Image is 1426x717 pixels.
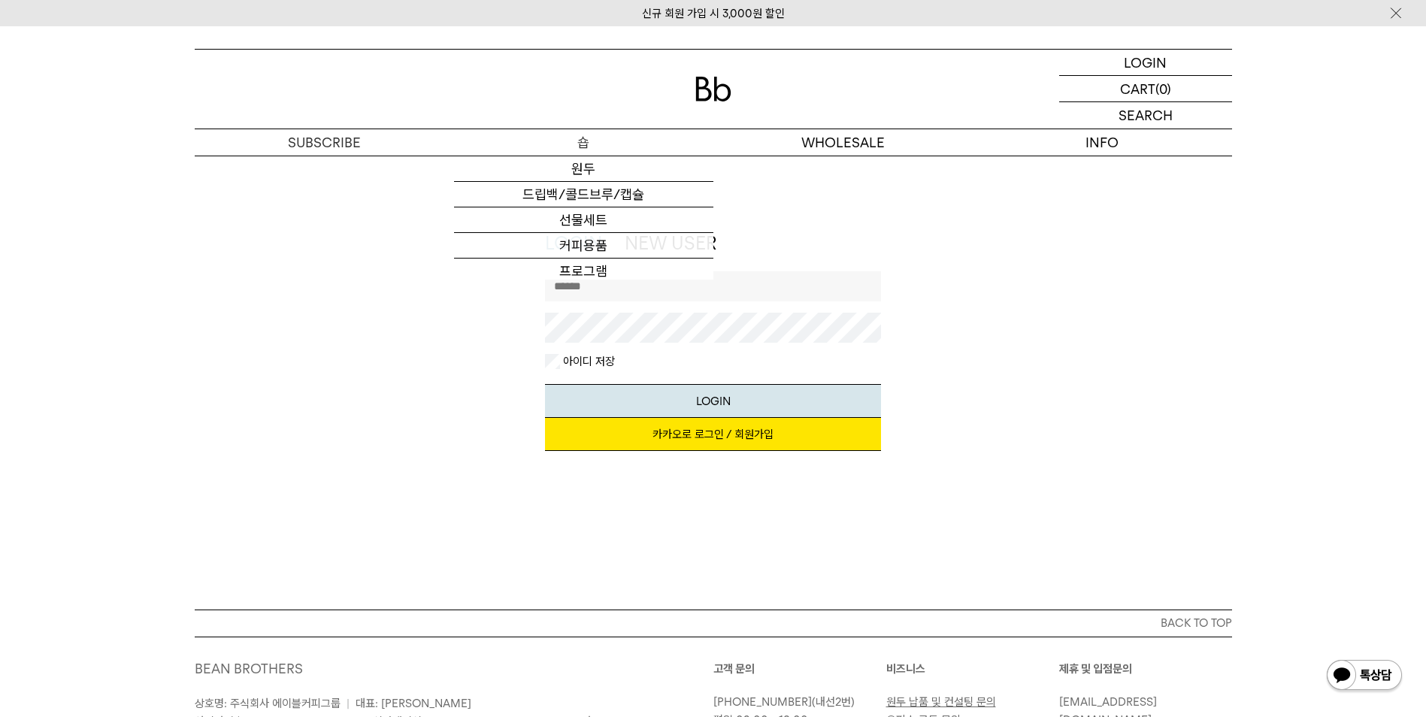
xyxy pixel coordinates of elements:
p: 비즈니스 [886,660,1059,678]
p: 제휴 및 입점문의 [1059,660,1232,678]
p: WHOLESALE [713,129,973,156]
a: CART (0) [1059,76,1232,102]
label: 아이디 저장 [560,354,615,369]
img: 카카오톡 채널 1:1 채팅 버튼 [1325,658,1403,694]
a: 선물세트 [454,207,713,233]
p: INFO [973,129,1232,156]
a: 신규 회원 가입 시 3,000원 할인 [642,7,785,20]
button: BACK TO TOP [195,610,1232,637]
p: LOGIN [1124,50,1167,75]
p: CART [1120,76,1155,101]
a: BEAN BROTHERS [195,661,303,676]
a: 숍 [454,129,713,156]
a: 원두 [454,156,713,182]
a: 프로그램 [454,259,713,284]
img: 로고 [695,77,731,101]
a: 카카오로 로그인 / 회원가입 [545,418,881,451]
span: 상호명: 주식회사 에이블커피그룹 [195,697,341,710]
p: (내선2번) [713,693,879,711]
a: [PHONE_NUMBER] [713,695,812,709]
a: 커피용품 [454,233,713,259]
a: SUBSCRIBE [195,129,454,156]
button: LOGIN [545,384,881,418]
span: 대표: [PERSON_NAME] [356,697,471,710]
p: SEARCH [1119,102,1173,129]
p: (0) [1155,76,1171,101]
p: 고객 문의 [713,660,886,678]
span: | [347,697,350,710]
a: LOGIN [1059,50,1232,76]
a: 드립백/콜드브루/캡슐 [454,182,713,207]
a: 원두 납품 및 컨설팅 문의 [886,695,996,709]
